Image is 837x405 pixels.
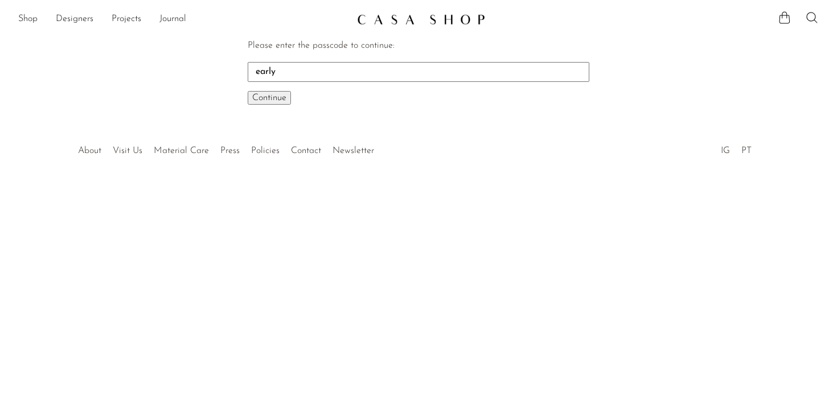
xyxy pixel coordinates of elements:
a: Policies [251,146,280,155]
a: About [78,146,101,155]
ul: Quick links [72,137,380,159]
a: IG [721,146,730,155]
nav: Desktop navigation [18,10,348,29]
ul: NEW HEADER MENU [18,10,348,29]
a: Contact [291,146,321,155]
button: Continue [248,91,291,105]
a: Projects [112,12,141,27]
a: Shop [18,12,38,27]
a: Press [220,146,240,155]
span: Continue [252,93,286,102]
ul: Social Medias [715,137,757,159]
a: Material Care [154,146,209,155]
label: Please enter the passcode to continue: [248,41,395,50]
a: Visit Us [113,146,142,155]
a: Designers [56,12,93,27]
a: PT [741,146,752,155]
a: Journal [159,12,186,27]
